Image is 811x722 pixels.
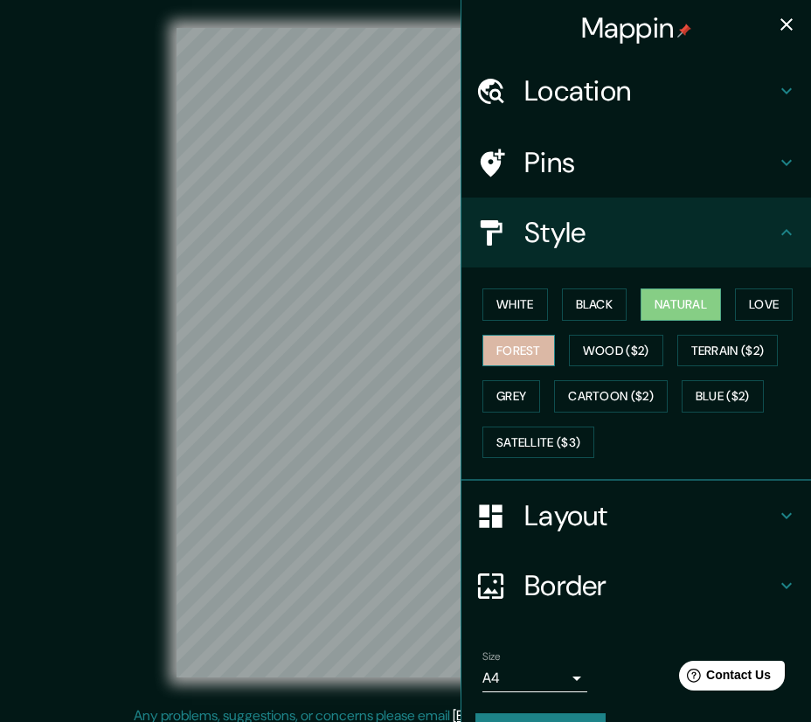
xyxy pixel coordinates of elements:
div: Border [461,551,811,621]
button: Cartoon ($2) [554,380,668,413]
h4: Style [524,215,776,250]
h4: Border [524,568,776,603]
button: Love [735,288,793,321]
button: Forest [482,335,555,367]
label: Size [482,649,501,664]
div: Layout [461,481,811,551]
h4: Layout [524,498,776,533]
canvas: Map [177,28,635,677]
button: Blue ($2) [682,380,764,413]
div: Location [461,56,811,126]
iframe: Help widget launcher [655,654,792,703]
button: Satellite ($3) [482,427,594,459]
button: Natural [641,288,721,321]
h4: Location [524,73,776,108]
button: Grey [482,380,540,413]
button: Black [562,288,627,321]
h4: Pins [524,145,776,180]
button: White [482,288,548,321]
button: Terrain ($2) [677,335,779,367]
button: Wood ($2) [569,335,663,367]
h4: Mappin [581,10,692,45]
div: Style [461,198,811,267]
div: Pins [461,128,811,198]
img: pin-icon.png [677,24,691,38]
div: A4 [482,664,587,692]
